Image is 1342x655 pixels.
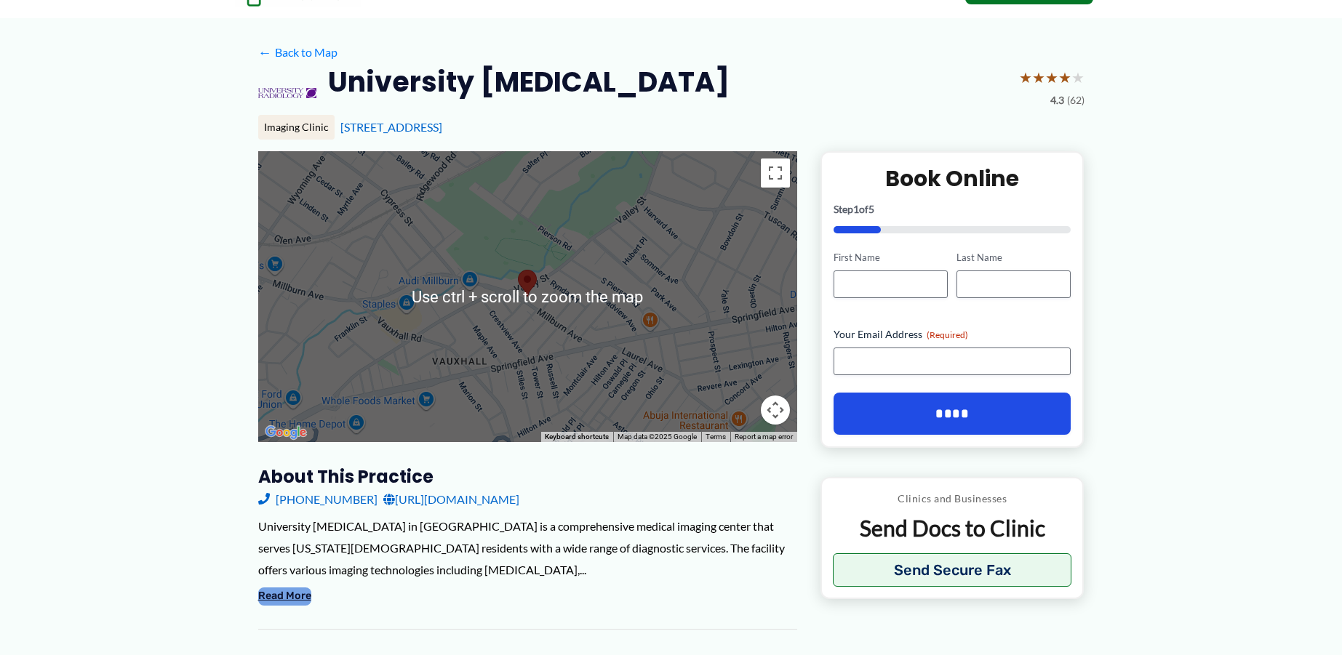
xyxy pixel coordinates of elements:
label: First Name [834,251,948,265]
a: [PHONE_NUMBER] [258,489,378,510]
h2: University [MEDICAL_DATA] [328,64,730,100]
p: Send Docs to Clinic [833,514,1072,542]
a: Terms (opens in new tab) [706,433,726,441]
label: Your Email Address [834,327,1071,342]
a: Report a map error [735,433,793,441]
span: ★ [1032,64,1045,91]
p: Clinics and Businesses [833,489,1072,508]
span: ★ [1071,64,1085,91]
a: [STREET_ADDRESS] [340,120,442,134]
span: Map data ©2025 Google [618,433,697,441]
span: 4.3 [1050,91,1064,110]
span: ★ [1058,64,1071,91]
button: Keyboard shortcuts [545,432,609,442]
button: Read More [258,587,311,605]
h2: Book Online [834,164,1071,193]
a: Open this area in Google Maps (opens a new window) [262,423,310,442]
span: (62) [1067,91,1085,110]
span: ★ [1045,64,1058,91]
a: [URL][DOMAIN_NAME] [383,489,519,510]
span: 1 [853,203,859,215]
button: Map camera controls [761,395,790,425]
span: 5 [868,203,874,215]
p: Step of [834,204,1071,214]
div: University [MEDICAL_DATA] in [GEOGRAPHIC_DATA] is a comprehensive medical imaging center that ser... [258,515,797,580]
span: ★ [1019,64,1032,91]
h3: About this practice [258,465,797,488]
button: Send Secure Fax [833,553,1072,587]
label: Last Name [956,251,1071,265]
span: ← [258,45,272,59]
button: Toggle fullscreen view [761,158,790,188]
a: ←Back to Map [258,41,338,63]
div: Imaging Clinic [258,115,335,140]
img: Google [262,423,310,442]
span: (Required) [927,329,968,340]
